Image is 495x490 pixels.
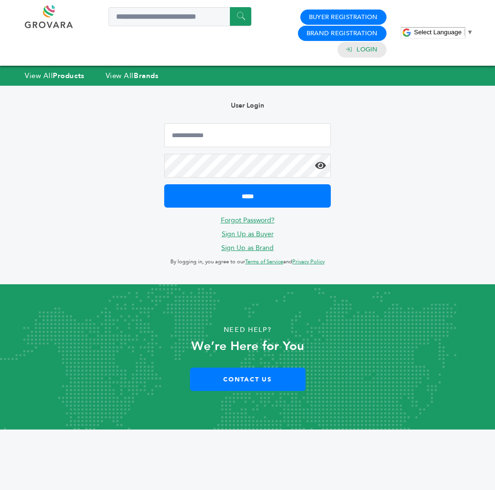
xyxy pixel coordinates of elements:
[190,368,306,391] a: Contact Us
[53,71,84,80] strong: Products
[106,71,159,80] a: View AllBrands
[221,216,275,225] a: Forgot Password?
[222,230,274,239] a: Sign Up as Buyer
[292,258,325,265] a: Privacy Policy
[464,29,465,36] span: ​
[221,243,274,252] a: Sign Up as Brand
[164,123,331,147] input: Email Address
[109,7,251,26] input: Search a product or brand...
[307,29,378,38] a: Brand Registration
[356,45,377,54] a: Login
[25,323,470,337] p: Need Help?
[245,258,283,265] a: Terms of Service
[25,71,85,80] a: View AllProducts
[414,29,473,36] a: Select Language​
[414,29,462,36] span: Select Language
[164,256,331,268] p: By logging in, you agree to our and
[191,338,304,355] strong: We’re Here for You
[164,154,331,178] input: Password
[309,13,378,21] a: Buyer Registration
[231,101,264,110] b: User Login
[467,29,473,36] span: ▼
[134,71,158,80] strong: Brands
